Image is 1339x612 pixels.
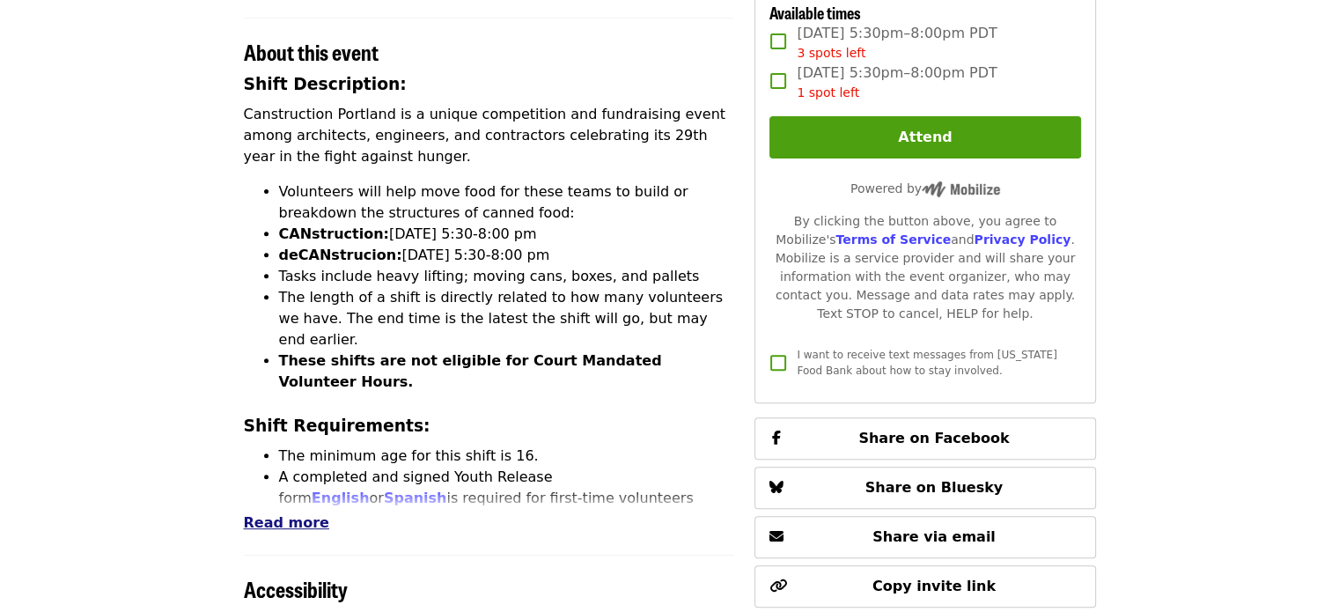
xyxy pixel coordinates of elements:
a: Spanish [384,490,447,506]
strong: CANstruction: [279,225,389,242]
img: Powered by Mobilize [922,181,1000,197]
button: Copy invite link [754,565,1095,608]
span: Read more [244,514,329,531]
span: Share on Bluesky [865,479,1004,496]
span: About this event [244,36,379,67]
button: Attend [769,116,1080,159]
span: Powered by [850,181,1000,195]
span: 1 spot left [797,85,859,100]
button: Share on Bluesky [754,467,1095,509]
span: Share on Facebook [858,430,1009,446]
li: Volunteers will help move food for these teams to build or breakdown the structures of canned food: [279,181,734,224]
li: The length of a shift is directly related to how many volunteers we have. The end time is the lat... [279,287,734,350]
span: Accessibility [244,573,348,604]
span: Copy invite link [872,578,996,594]
li: Tasks include heavy lifting; moving cans, boxes, and pallets [279,266,734,287]
strong: Shift Description: [244,75,407,93]
strong: Shift Requirements: [244,417,430,435]
li: [DATE] 5:30-8:00 pm [279,224,734,245]
span: I want to receive text messages from [US_STATE] Food Bank about how to stay involved. [797,349,1056,377]
span: [DATE] 5:30pm–8:00pm PDT [797,63,997,102]
span: 3 spots left [797,46,865,60]
a: Terms of Service [835,232,951,247]
button: Share via email [754,516,1095,558]
span: Available times [769,1,861,24]
strong: deCANstrucion: [279,247,402,263]
li: A completed and signed Youth Release form or is required for first-time volunteers under 18. [279,467,734,530]
li: The minimum age for this shift is 16. [279,446,734,467]
button: Share on Facebook [754,417,1095,460]
strong: These shifts are not eligible for Court Mandated Volunteer Hours. [279,352,662,390]
a: Privacy Policy [974,232,1070,247]
span: [DATE] 5:30pm–8:00pm PDT [797,23,997,63]
a: English [312,490,370,506]
span: Share via email [872,528,996,545]
p: Canstruction Portland is a unique competition and fundraising event among architects, engineers, ... [244,104,734,167]
li: [DATE] 5:30-8:00 pm [279,245,734,266]
button: Read more [244,512,329,534]
div: By clicking the button above, you agree to Mobilize's and . Mobilize is a service provider and wi... [769,212,1080,323]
